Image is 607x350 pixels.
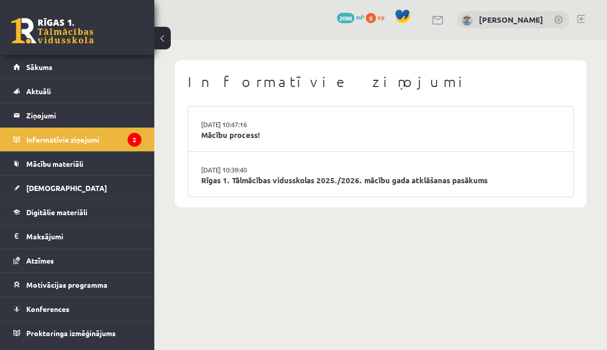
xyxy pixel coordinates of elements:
a: Digitālie materiāli [13,200,141,224]
a: 2088 mP [337,13,364,21]
span: Digitālie materiāli [26,207,87,217]
a: [PERSON_NAME] [479,14,543,25]
span: Mācību materiāli [26,159,83,168]
span: 2088 [337,13,354,23]
span: Konferences [26,304,69,313]
a: [DATE] 10:39:40 [201,165,278,175]
span: [DEMOGRAPHIC_DATA] [26,183,107,192]
a: [DEMOGRAPHIC_DATA] [13,176,141,200]
span: xp [378,13,384,21]
legend: Informatīvie ziņojumi [26,128,141,151]
a: Ziņojumi [13,103,141,127]
h1: Informatīvie ziņojumi [188,73,574,91]
a: [DATE] 10:47:16 [201,119,278,130]
i: 2 [128,133,141,147]
a: Atzīmes [13,249,141,272]
img: Darja Matvijenko [462,15,472,26]
span: Proktoringa izmēģinājums [26,328,116,338]
a: Rīgas 1. Tālmācības vidusskola [11,18,94,44]
span: mP [356,13,364,21]
span: 0 [366,13,376,23]
a: Informatīvie ziņojumi2 [13,128,141,151]
span: Motivācijas programma [26,280,108,289]
a: Motivācijas programma [13,273,141,296]
legend: Ziņojumi [26,103,141,127]
a: Mācību process! [201,129,560,141]
a: Aktuāli [13,79,141,103]
a: Sākums [13,55,141,79]
a: Maksājumi [13,224,141,248]
a: Mācību materiāli [13,152,141,176]
a: Proktoringa izmēģinājums [13,321,141,345]
span: Sākums [26,62,52,72]
a: Konferences [13,297,141,321]
span: Aktuāli [26,86,51,96]
a: Rīgas 1. Tālmācības vidusskolas 2025./2026. mācību gada atklāšanas pasākums [201,174,560,186]
span: Atzīmes [26,256,54,265]
a: 0 xp [366,13,389,21]
legend: Maksājumi [26,224,141,248]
